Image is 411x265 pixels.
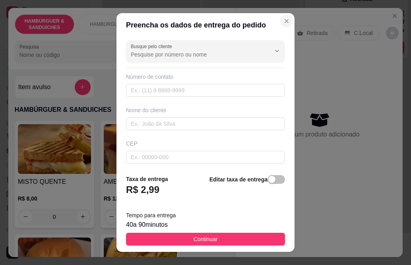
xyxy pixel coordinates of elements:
span: Tempo para entrega [126,212,176,218]
input: Ex.: (11) 9 8888-9999 [126,84,285,97]
strong: Taxa de entrega [126,176,168,182]
div: Número de contato [126,73,285,81]
input: Ex.: 00000-000 [126,151,285,164]
button: Close [280,15,293,27]
h3: R$ 2,99 [126,183,159,196]
input: Busque pelo cliente [131,51,258,58]
div: 40 a 90 minutos [126,220,285,230]
button: Show suggestions [271,45,283,57]
label: Busque pelo cliente [131,43,175,50]
header: Preencha os dados de entrega do pedido [116,13,295,37]
input: Ex.: João da Silva [126,117,285,130]
button: Continuar [126,233,285,246]
strong: Editar taxa de entrega [209,176,268,183]
div: CEP [126,140,285,148]
div: Nome do cliente [126,106,285,114]
span: Continuar [194,235,218,244]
